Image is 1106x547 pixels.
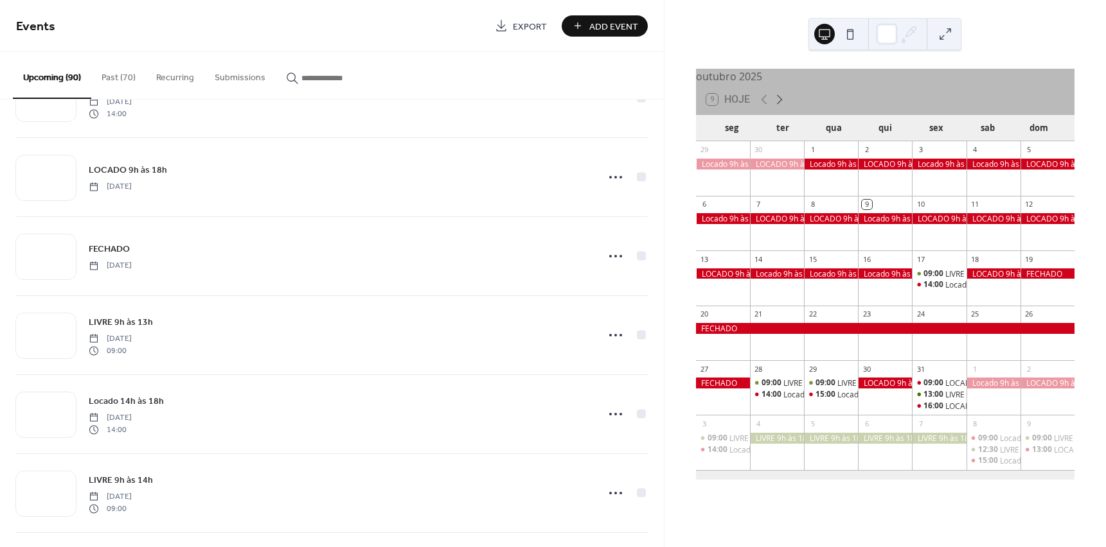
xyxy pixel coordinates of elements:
[923,378,945,388] span: 09:00
[1024,364,1034,374] div: 2
[945,401,1018,412] div: LOCADO 16h às 18h
[700,364,709,374] div: 27
[862,254,871,264] div: 16
[911,116,962,141] div: sex
[146,52,204,98] button: Recurring
[89,108,132,119] span: 14:00
[945,389,1006,400] div: LIVRE 13h às 15h
[89,162,167,177] a: LOCADO 9h às 18h
[862,364,871,374] div: 30
[89,474,153,487] span: LIVRE 9h às 14h
[808,200,817,209] div: 8
[858,268,912,279] div: Locado 9h às 18h
[804,213,858,224] div: LOCADO 9h às 18h
[89,503,132,514] span: 09:00
[708,433,729,444] span: 09:00
[1000,455,1067,466] div: Locado 15h às 17h
[750,433,804,444] div: LIVRE 9h às 18h
[1021,159,1075,169] div: LOCADO 9h às 18h
[858,159,912,169] div: LOCADO 9h às 18h
[837,378,893,388] div: LIVRE 9h às 14h
[1021,213,1075,224] div: LOCADO 9h às 18h
[967,433,1021,444] div: Locado 9h às 12h
[912,159,966,169] div: Locado 9h às 18h
[967,378,1021,388] div: Locado 9h às 18h
[89,333,132,345] span: [DATE]
[970,419,980,428] div: 8
[912,279,966,290] div: Locado 14h às 18h
[750,268,804,279] div: Locado 9h às 18h
[970,309,980,319] div: 25
[89,491,132,503] span: [DATE]
[754,200,763,209] div: 7
[804,389,858,400] div: Locado 15h às 17h
[1024,200,1034,209] div: 12
[816,378,837,388] span: 09:00
[967,455,1021,466] div: Locado 15h às 17h
[754,254,763,264] div: 14
[696,268,750,279] div: LOCADO 9h às 18h
[89,96,132,108] span: [DATE]
[89,473,153,487] a: LIVRE 9h às 14h
[967,444,1021,455] div: LIVRE 12h30 às 14h30
[700,200,709,209] div: 6
[89,181,132,193] span: [DATE]
[700,419,709,428] div: 3
[89,395,164,408] span: Locado 14h às 18h
[1000,444,1078,455] div: LIVRE 12h30 às 14h30
[808,254,817,264] div: 15
[1024,145,1034,155] div: 5
[696,159,750,169] div: Locado 9h às 18h
[916,145,925,155] div: 3
[862,200,871,209] div: 9
[696,323,1075,334] div: FECHADO
[750,389,804,400] div: Locado 14h às 18h
[1032,433,1054,444] span: 09:00
[923,389,945,400] span: 13:00
[967,159,1021,169] div: Locado 9h às 18h
[808,116,860,141] div: qua
[1021,268,1075,279] div: FECHADO
[1024,309,1034,319] div: 26
[970,254,980,264] div: 18
[762,378,783,388] span: 09:00
[13,52,91,99] button: Upcoming (90)
[859,116,911,141] div: qui
[808,145,817,155] div: 1
[729,433,785,444] div: LIVRE 9h às 13h
[912,378,966,388] div: LOCADO 9h às 12h
[837,389,904,400] div: Locado 15h às 17h
[916,364,925,374] div: 31
[754,309,763,319] div: 21
[808,309,817,319] div: 22
[923,268,945,279] span: 09:00
[1032,444,1054,455] span: 13:00
[970,364,980,374] div: 1
[970,200,980,209] div: 11
[708,444,729,455] span: 14:00
[1024,254,1034,264] div: 19
[1013,116,1064,141] div: dom
[706,116,758,141] div: seg
[1024,419,1034,428] div: 9
[89,260,132,272] span: [DATE]
[89,394,164,408] a: Locado 14h às 18h
[804,433,858,444] div: LIVRE 9h às 18h
[89,241,130,256] a: FECHADO
[858,378,912,388] div: LOCADO 9h às 18h
[967,213,1021,224] div: LOCADO 9h às 18h
[804,159,858,169] div: Locado 9h às 18h
[912,268,966,279] div: LIVRE 9h às 13h
[762,389,783,400] span: 14:00
[696,433,750,444] div: LIVRE 9h às 13h
[750,378,804,388] div: LIVRE 9h às 13h
[1021,378,1075,388] div: LOCADO 9h às 18h
[729,444,796,455] div: Locado 14h às 18h
[89,316,153,329] span: LIVRE 9h às 13h
[696,69,1075,84] div: outubro 2025
[912,213,966,224] div: LOCADO 9h às 18h
[783,378,839,388] div: LIVRE 9h às 13h
[89,243,130,256] span: FECHADO
[858,433,912,444] div: LIVRE 9h às 18h
[945,279,1012,290] div: Locado 14h às 18h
